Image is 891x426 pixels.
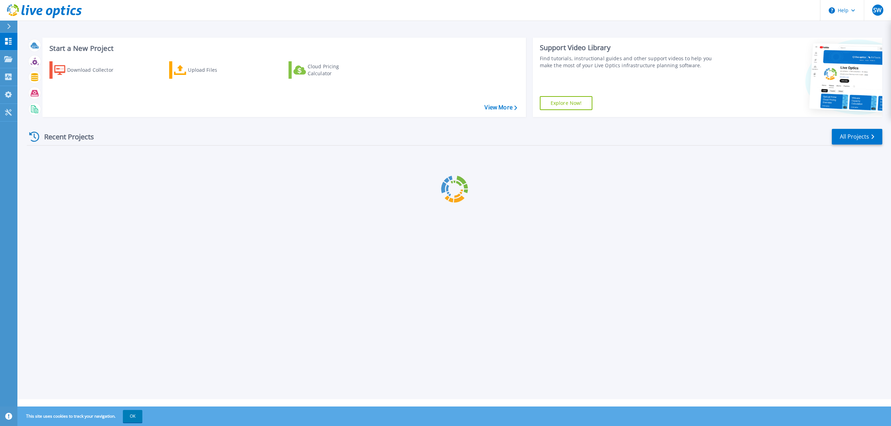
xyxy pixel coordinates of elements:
[123,410,142,423] button: OK
[188,63,244,77] div: Upload Files
[873,7,882,13] span: SW
[27,128,103,145] div: Recent Projects
[289,61,366,79] a: Cloud Pricing Calculator
[49,45,517,52] h3: Start a New Project
[484,104,517,111] a: View More
[540,55,720,69] div: Find tutorials, instructional guides and other support videos to help you make the most of your L...
[540,96,593,110] a: Explore Now!
[67,63,123,77] div: Download Collector
[49,61,127,79] a: Download Collector
[540,43,720,52] div: Support Video Library
[308,63,363,77] div: Cloud Pricing Calculator
[169,61,247,79] a: Upload Files
[832,129,882,145] a: All Projects
[19,410,142,423] span: This site uses cookies to track your navigation.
